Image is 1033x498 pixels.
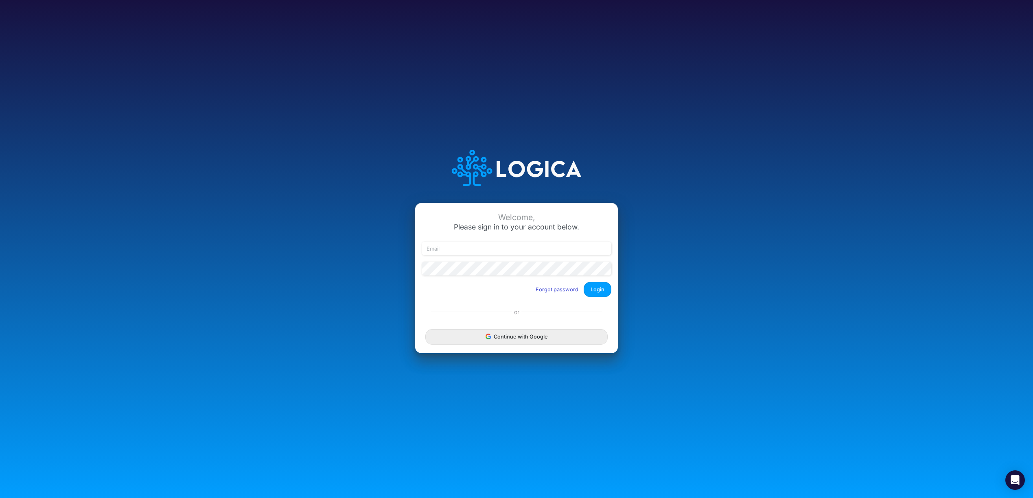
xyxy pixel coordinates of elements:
div: Open Intercom Messenger [1005,470,1025,490]
span: Please sign in to your account below. [454,223,579,231]
button: Login [584,282,611,297]
button: Forgot password [530,283,584,296]
div: Welcome, [422,213,611,222]
input: Email [422,242,611,256]
button: Continue with Google [425,329,608,344]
